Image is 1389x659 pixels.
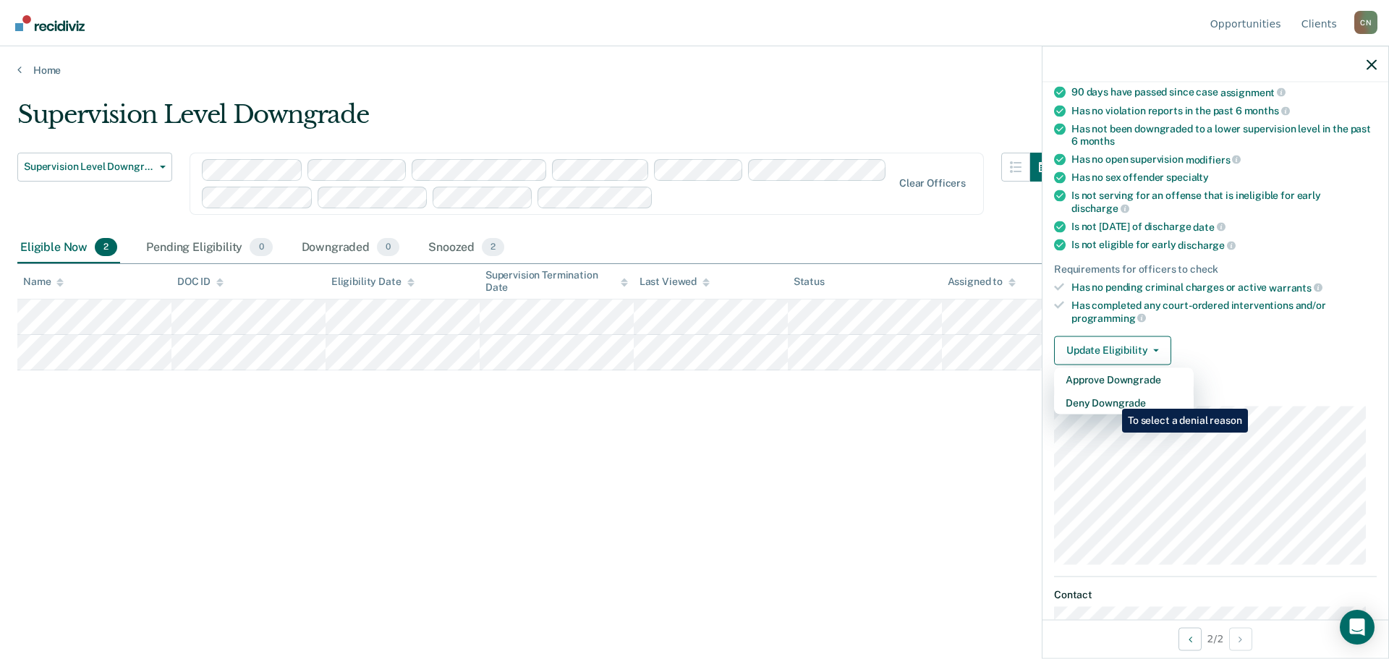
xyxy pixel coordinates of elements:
[1354,11,1377,34] button: Profile dropdown button
[1166,171,1209,183] span: specialty
[177,276,224,288] div: DOC ID
[143,232,275,264] div: Pending Eligibility
[17,64,1372,77] a: Home
[1042,619,1388,658] div: 2 / 2
[1244,105,1290,116] span: months
[1340,610,1375,645] div: Open Intercom Messenger
[1054,263,1377,275] div: Requirements for officers to check
[1054,336,1171,365] button: Update Eligibility
[899,177,966,190] div: Clear officers
[1178,627,1202,650] button: Previous Opportunity
[1054,367,1194,391] button: Approve Downgrade
[1354,11,1377,34] div: C N
[948,276,1016,288] div: Assigned to
[1071,220,1377,233] div: Is not [DATE] of discharge
[1071,202,1129,213] span: discharge
[299,232,403,264] div: Downgraded
[1054,367,1194,414] div: Dropdown Menu
[1071,299,1377,324] div: Has completed any court-ordered interventions and/or
[1071,312,1146,323] span: programming
[1054,589,1377,601] dt: Contact
[1071,239,1377,252] div: Is not eligible for early
[794,276,825,288] div: Status
[377,238,399,257] span: 0
[1193,221,1225,232] span: date
[1071,85,1377,98] div: 90 days have passed since case
[17,100,1059,141] div: Supervision Level Downgrade
[331,276,415,288] div: Eligibility Date
[482,238,504,257] span: 2
[1054,391,1194,414] button: Deny Downgrade
[1071,123,1377,148] div: Has not been downgraded to a lower supervision level in the past 6
[425,232,507,264] div: Snoozed
[1071,190,1377,214] div: Is not serving for an offense that is ineligible for early
[15,15,85,31] img: Recidiviz
[250,238,272,257] span: 0
[1071,281,1377,294] div: Has no pending criminal charges or active
[1178,239,1236,251] span: discharge
[1071,153,1377,166] div: Has no open supervision
[17,232,120,264] div: Eligible Now
[640,276,710,288] div: Last Viewed
[23,276,64,288] div: Name
[1071,171,1377,184] div: Has no sex offender
[1269,281,1322,293] span: warrants
[1229,627,1252,650] button: Next Opportunity
[24,161,154,173] span: Supervision Level Downgrade
[1186,153,1241,165] span: modifiers
[1220,86,1286,98] span: assignment
[1054,388,1377,400] dt: Supervision
[95,238,117,257] span: 2
[485,269,628,294] div: Supervision Termination Date
[1071,104,1377,117] div: Has no violation reports in the past 6
[1080,135,1115,146] span: months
